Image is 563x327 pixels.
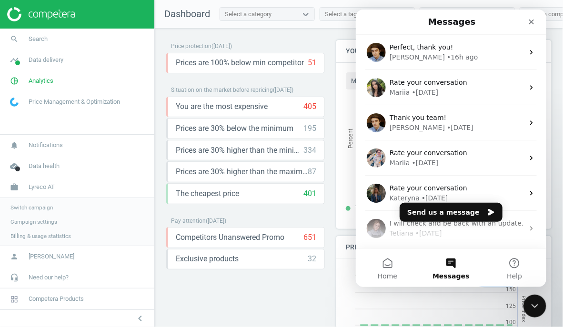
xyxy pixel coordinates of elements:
span: Price protection [171,43,211,50]
i: search [5,30,23,48]
i: headset_mic [5,268,23,287]
span: Prices are 30% below the minimum [176,123,293,134]
div: 651 [304,232,317,243]
i: pie_chart_outlined [5,72,23,90]
span: Exclusive products [176,254,239,264]
tspan: Percent [347,129,354,149]
i: cloud_done [5,157,23,175]
div: Select a category [225,10,271,19]
span: Notifications [29,141,63,149]
tspan: Price Index [521,296,527,322]
div: 87 [308,167,317,177]
span: The cheapest price [176,188,239,199]
text: 150 [506,286,516,293]
h4: Your prices vs. prices in stores you monitor [336,40,552,62]
span: Competera Products [29,295,84,303]
div: Select a tag [325,10,357,19]
span: Prices are 30% higher than the minimum [176,145,304,156]
span: Pay attention [171,218,206,224]
span: ( [DATE] ) [211,43,232,50]
span: Switch campaign [10,204,53,211]
span: Dashboard [164,8,210,20]
text: 125 [506,303,516,309]
i: notifications [5,136,23,154]
span: Data delivery [29,56,63,64]
div: 195 [304,123,317,134]
span: Prices are 30% higher than the maximal [176,167,308,177]
i: timeline [5,51,23,69]
div: 401 [304,188,317,199]
span: Search [29,35,48,43]
span: Need our help? [29,273,69,282]
span: Prices are 100% below min competitor [176,58,304,68]
button: chevron_left [128,312,152,325]
span: ( [DATE] ) [273,87,293,93]
div: 51 [308,58,317,68]
text: 100 [506,319,516,326]
i: work [5,178,23,196]
span: Billing & usage statistics [10,232,71,240]
i: person [5,248,23,266]
span: The lowest [355,204,385,211]
button: month [346,72,378,89]
div: 334 [304,145,317,156]
div: 405 [304,101,317,112]
span: Campaign settings [10,218,57,226]
span: Competitors Unanswered Promo [176,232,284,243]
span: ( [DATE] ) [206,218,226,224]
span: Data health [29,162,60,170]
span: Analytics [29,77,53,85]
iframe: Intercom live chat [356,10,546,287]
iframe: Intercom live chat [523,295,546,317]
span: [PERSON_NAME] [29,252,74,261]
i: chevron_left [134,313,146,324]
img: wGWNvw8QSZomAAAAABJRU5ErkJggg== [10,98,19,107]
span: Lyreco AT [29,183,55,191]
h4: Price Index [336,236,552,258]
span: Price Management & Optimization [29,98,120,106]
div: 32 [308,254,317,264]
span: Situation on the market before repricing [171,87,273,93]
img: ajHJNr6hYgQAAAAASUVORK5CYII= [7,7,75,21]
span: You are the most expensive [176,101,268,112]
